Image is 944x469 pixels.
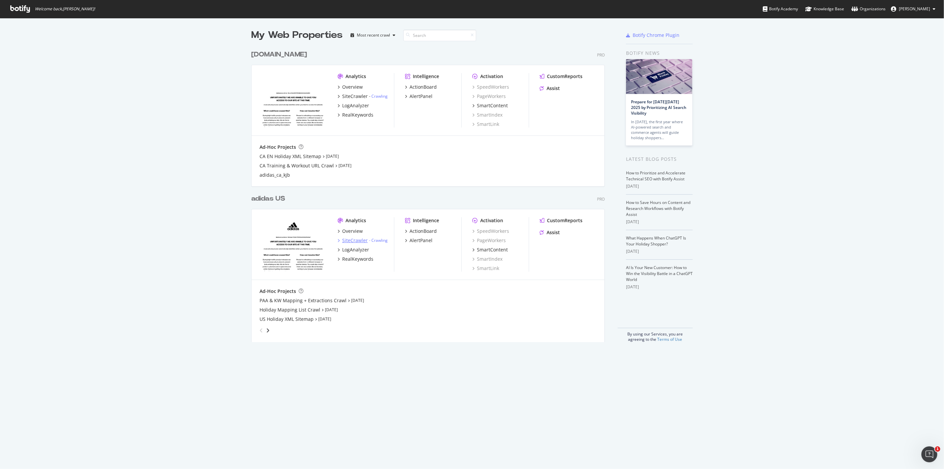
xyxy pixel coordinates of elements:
[357,33,390,37] div: Most recent crawl
[472,265,499,272] a: SmartLink
[480,217,503,224] div: Activation
[413,217,439,224] div: Intelligence
[257,325,266,336] div: angle-left
[626,219,693,225] div: [DATE]
[626,235,686,247] a: What Happens When ChatGPT Is Your Holiday Shopper?
[935,446,940,452] span: 1
[260,172,290,178] a: adidas_ca_kjb
[477,102,508,109] div: SmartContent
[342,93,368,100] div: SiteCrawler
[477,246,508,253] div: SmartContent
[626,155,693,163] div: Latest Blog Posts
[626,170,685,182] a: How to Prioritize and Accelerate Technical SEO with Botify Assist
[626,59,692,94] img: Prepare for Black Friday 2025 by Prioritizing AI Search Visibility
[410,84,437,90] div: ActionBoard
[633,32,679,39] div: Botify Chrome Plugin
[251,50,307,59] div: [DOMAIN_NAME]
[899,6,930,12] span: Kavit Vichhivora
[251,50,310,59] a: [DOMAIN_NAME]
[260,144,296,150] div: Ad-Hoc Projects
[369,93,388,99] div: -
[260,297,347,304] a: PAA & KW Mapping + Extractions Crawl
[346,73,366,80] div: Analytics
[626,284,693,290] div: [DATE]
[540,217,583,224] a: CustomReports
[405,228,437,234] a: ActionBoard
[403,30,476,41] input: Search
[338,256,373,262] a: RealKeywords
[251,194,285,204] div: adidas US
[339,163,352,168] a: [DATE]
[260,316,314,323] div: US Holiday XML Sitemap
[480,73,503,80] div: Activation
[338,102,369,109] a: LogAnalyzer
[346,217,366,224] div: Analytics
[626,248,693,254] div: [DATE]
[410,237,433,244] div: AlertPanel
[338,228,363,234] a: Overview
[631,119,687,141] div: In [DATE], the first year where AI-powered search and commerce agents will guide holiday shoppers…
[342,102,369,109] div: LogAnalyzer
[342,84,363,90] div: Overview
[369,237,388,243] div: -
[342,228,363,234] div: Overview
[597,52,605,58] div: Pro
[658,336,682,342] a: Terms of Use
[351,298,364,303] a: [DATE]
[348,30,398,41] button: Most recent crawl
[540,73,583,80] a: CustomReports
[472,228,509,234] a: SpeedWorkers
[260,162,334,169] a: CA Training & Workout URL Crawl
[405,237,433,244] a: AlertPanel
[266,327,270,334] div: angle-right
[472,102,508,109] a: SmartContent
[251,42,610,342] div: grid
[472,84,509,90] a: SpeedWorkers
[410,228,437,234] div: ActionBoard
[547,73,583,80] div: CustomReports
[260,153,321,160] a: CA EN Holiday XML Sitemap
[547,217,583,224] div: CustomReports
[472,93,506,100] a: PageWorkers
[342,256,373,262] div: RealKeywords
[597,196,605,202] div: Pro
[851,6,886,12] div: Organizations
[547,229,560,236] div: Assist
[805,6,844,12] div: Knowledge Base
[342,246,369,253] div: LogAnalyzer
[260,73,327,127] img: adidas.ca
[472,237,506,244] a: PageWorkers
[626,265,693,282] a: AI Is Your New Customer: How to Win the Visibility Battle in a ChatGPT World
[326,153,339,159] a: [DATE]
[338,93,388,100] a: SiteCrawler- Crawling
[405,93,433,100] a: AlertPanel
[763,6,798,12] div: Botify Academy
[338,84,363,90] a: Overview
[472,246,508,253] a: SmartContent
[921,446,937,462] iframe: Intercom live chat
[260,288,296,295] div: Ad-Hoc Projects
[251,29,343,42] div: My Web Properties
[318,316,331,322] a: [DATE]
[626,200,690,217] a: How to Save Hours on Content and Research Workflows with Botify Assist
[35,6,95,12] span: Welcome back, [PERSON_NAME] !
[338,112,373,118] a: RealKeywords
[410,93,433,100] div: AlertPanel
[338,237,388,244] a: SiteCrawler- Crawling
[342,112,373,118] div: RealKeywords
[338,246,369,253] a: LogAnalyzer
[540,85,560,92] a: Assist
[260,307,320,313] a: Holiday Mapping List Crawl
[405,84,437,90] a: ActionBoard
[472,121,499,128] div: SmartLink
[626,32,679,39] a: Botify Chrome Plugin
[547,85,560,92] div: Assist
